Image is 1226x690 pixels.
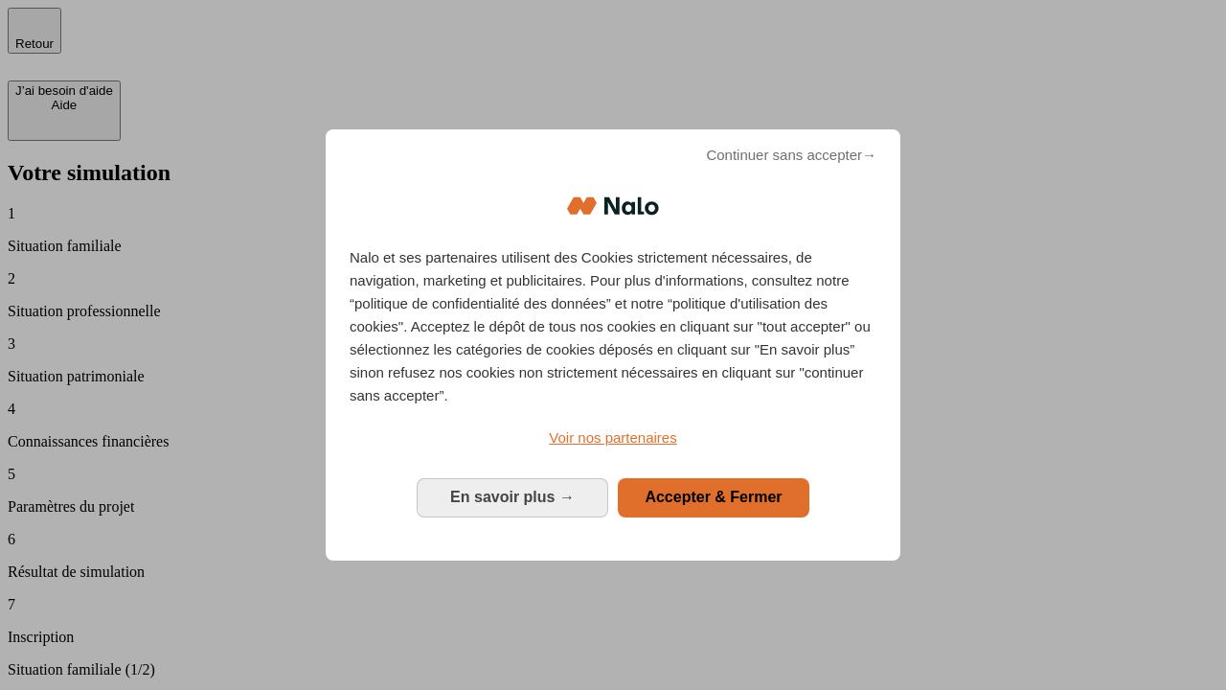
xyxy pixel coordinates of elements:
[706,144,876,167] span: Continuer sans accepter→
[326,129,900,560] div: Bienvenue chez Nalo Gestion du consentement
[350,426,876,449] a: Voir nos partenaires
[618,478,809,517] button: Accepter & Fermer: Accepter notre traitement des données et fermer
[450,489,575,505] span: En savoir plus →
[549,429,676,446] span: Voir nos partenaires
[417,478,608,517] button: En savoir plus: Configurer vos consentements
[350,246,876,407] p: Nalo et ses partenaires utilisent des Cookies strictement nécessaires, de navigation, marketing e...
[645,489,782,505] span: Accepter & Fermer
[567,177,659,235] img: Logo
